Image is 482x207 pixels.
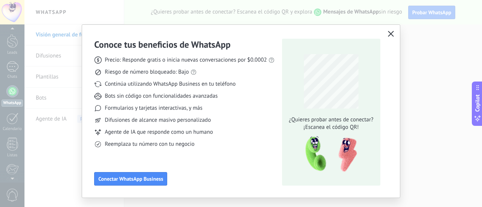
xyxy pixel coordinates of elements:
[94,172,167,186] button: Conectar WhatsApp Business
[299,134,358,174] img: qr-pic-1x.png
[98,176,163,181] span: Conectar WhatsApp Business
[287,116,375,124] span: ¿Quieres probar antes de conectar?
[105,141,194,148] span: Reemplaza tu número con tu negocio
[105,116,211,124] span: Difusiones de alcance masivo personalizado
[287,124,375,131] span: ¡Escanea el código QR!
[94,39,230,50] h3: Conoce tus beneficios de WhatsApp
[105,128,213,136] span: Agente de IA que responde como un humano
[474,94,481,112] span: Copilot
[105,80,235,88] span: Continúa utilizando WhatsApp Business en tu teléfono
[105,104,202,112] span: Formularios y tarjetas interactivas, y más
[105,92,218,100] span: Bots sin código con funcionalidades avanzadas
[105,68,189,76] span: Riesgo de número bloqueado: Bajo
[105,56,267,64] span: Precio: Responde gratis o inicia nuevas conversaciones por $0.0002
